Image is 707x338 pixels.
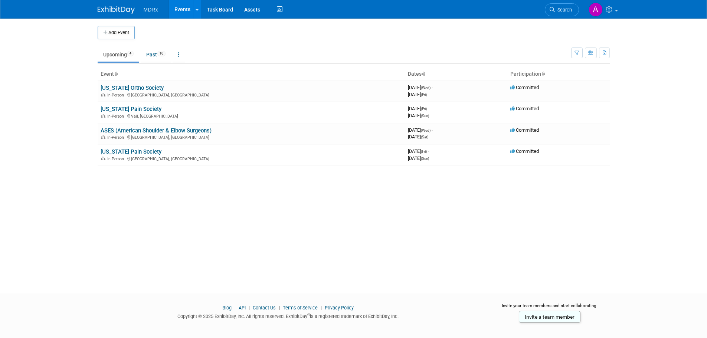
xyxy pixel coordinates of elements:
div: [GEOGRAPHIC_DATA], [GEOGRAPHIC_DATA] [101,155,402,161]
span: 4 [127,51,134,56]
span: Committed [510,106,539,111]
img: ExhibitDay [98,6,135,14]
span: (Wed) [421,86,431,90]
a: Invite a team member [519,311,580,323]
span: [DATE] [408,127,433,133]
span: (Fri) [421,107,427,111]
span: | [277,305,282,311]
img: In-Person Event [101,157,105,160]
span: [DATE] [408,85,433,90]
span: - [428,106,429,111]
span: | [319,305,324,311]
div: Copyright © 2025 ExhibitDay, Inc. All rights reserved. ExhibitDay is a registered trademark of Ex... [98,311,479,320]
span: | [233,305,238,311]
span: MDRx [144,7,158,13]
sup: ® [307,313,310,317]
span: | [247,305,252,311]
span: [DATE] [408,106,429,111]
img: In-Person Event [101,135,105,139]
a: Privacy Policy [325,305,354,311]
a: Blog [222,305,232,311]
div: [GEOGRAPHIC_DATA], [GEOGRAPHIC_DATA] [101,92,402,98]
span: [DATE] [408,148,429,154]
img: In-Person Event [101,93,105,96]
span: - [428,148,429,154]
span: [DATE] [408,134,428,140]
a: Upcoming4 [98,47,139,62]
a: Contact Us [253,305,276,311]
div: Invite your team members and start collaborating: [490,303,610,314]
div: Vail, [GEOGRAPHIC_DATA] [101,113,402,119]
a: Sort by Start Date [422,71,425,77]
span: Committed [510,127,539,133]
a: [US_STATE] Pain Society [101,148,161,155]
img: Allison Walsh [589,3,603,17]
span: - [432,85,433,90]
span: (Fri) [421,93,427,97]
span: In-Person [107,114,126,119]
a: Sort by Event Name [114,71,118,77]
img: In-Person Event [101,114,105,118]
a: Past10 [141,47,171,62]
span: (Wed) [421,128,431,132]
th: Event [98,68,405,81]
span: In-Person [107,157,126,161]
a: Sort by Participation Type [541,71,545,77]
span: (Fri) [421,150,427,154]
span: [DATE] [408,92,427,97]
span: [DATE] [408,113,429,118]
span: (Sun) [421,114,429,118]
span: (Sat) [421,135,428,139]
a: Terms of Service [283,305,318,311]
a: API [239,305,246,311]
a: Search [545,3,579,16]
span: Committed [510,148,539,154]
span: Search [555,7,572,13]
span: 10 [157,51,166,56]
span: [DATE] [408,155,429,161]
span: In-Person [107,135,126,140]
div: [GEOGRAPHIC_DATA], [GEOGRAPHIC_DATA] [101,134,402,140]
a: ASES (American Shoulder & Elbow Surgeons) [101,127,212,134]
span: Committed [510,85,539,90]
span: - [432,127,433,133]
button: Add Event [98,26,135,39]
th: Dates [405,68,507,81]
a: [US_STATE] Ortho Society [101,85,164,91]
span: (Sun) [421,157,429,161]
th: Participation [507,68,610,81]
a: [US_STATE] Pain Society [101,106,161,112]
span: In-Person [107,93,126,98]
